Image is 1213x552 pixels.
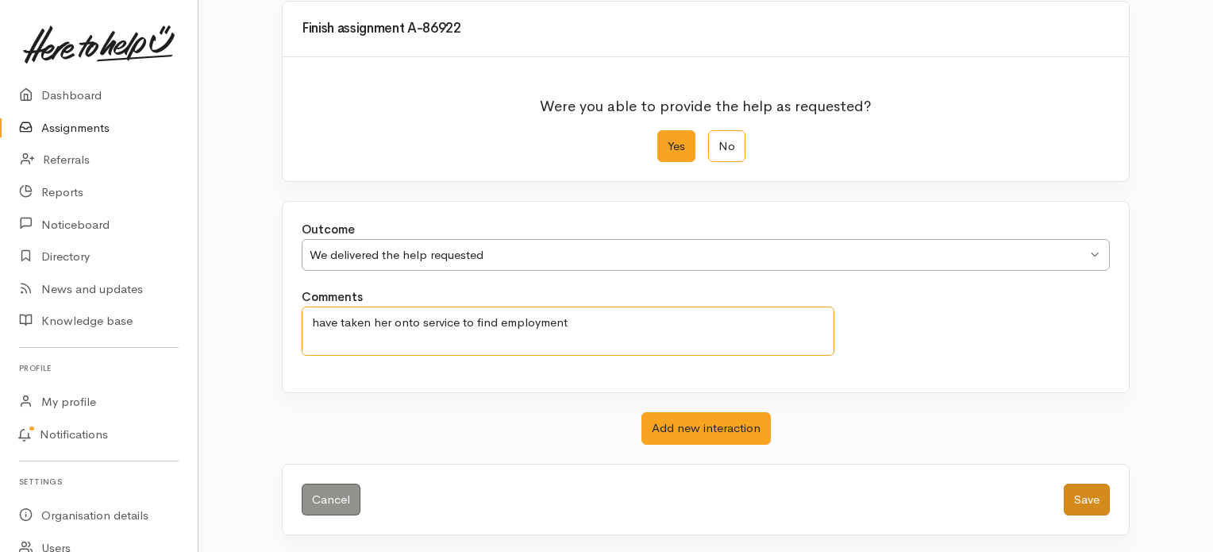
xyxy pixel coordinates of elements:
[641,412,771,445] button: Add new interaction
[302,221,355,239] label: Outcome
[302,288,363,307] label: Comments
[302,21,1110,37] h3: Finish assignment A-86922
[657,130,695,163] label: Yes
[708,130,745,163] label: No
[302,484,360,516] a: Cancel
[19,357,179,379] h6: Profile
[19,471,179,492] h6: Settings
[310,246,1087,264] div: We delivered the help requested
[1064,484,1110,516] button: Save
[540,86,872,118] p: Were you able to provide the help as requested?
